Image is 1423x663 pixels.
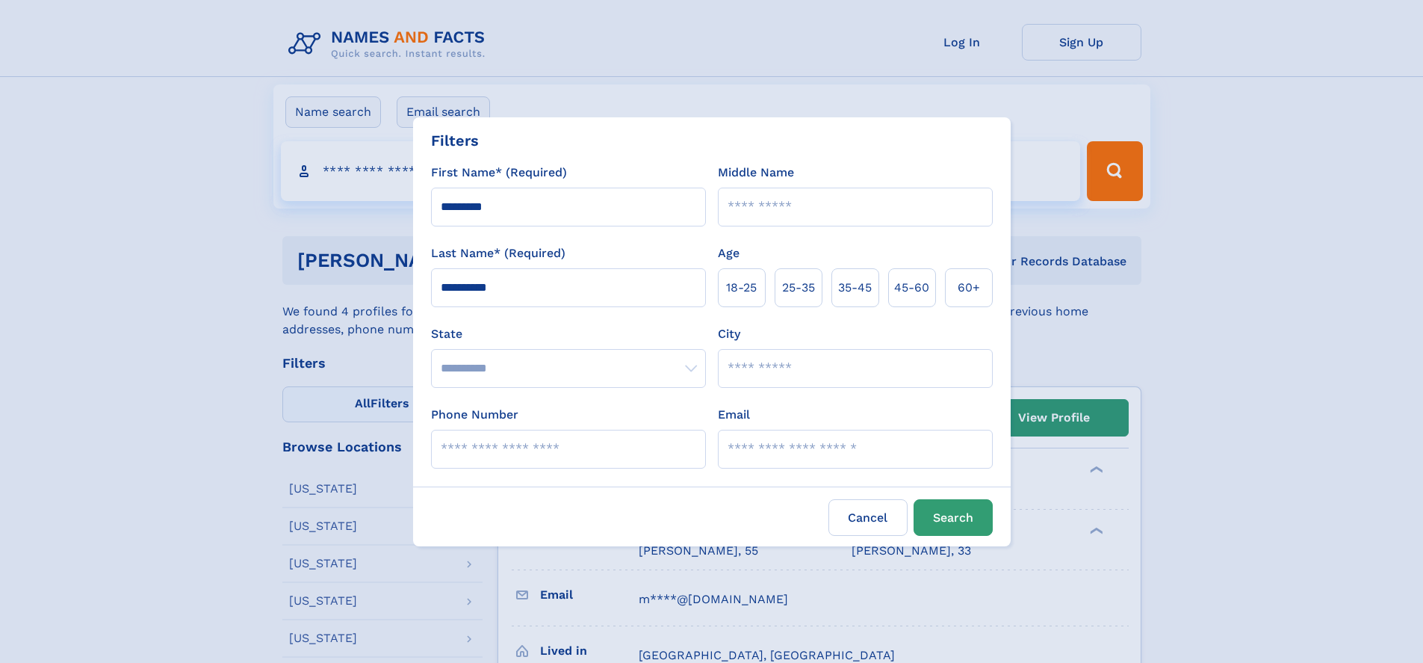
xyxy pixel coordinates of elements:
span: 25‑35 [782,279,815,297]
label: Last Name* (Required) [431,244,565,262]
span: 18‑25 [726,279,757,297]
span: 45‑60 [894,279,929,297]
span: 35‑45 [838,279,872,297]
div: Filters [431,129,479,152]
label: First Name* (Required) [431,164,567,182]
label: Cancel [828,499,908,536]
label: Phone Number [431,406,518,424]
label: State [431,325,706,343]
label: Middle Name [718,164,794,182]
label: Age [718,244,740,262]
button: Search [914,499,993,536]
span: 60+ [958,279,980,297]
label: City [718,325,740,343]
label: Email [718,406,750,424]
